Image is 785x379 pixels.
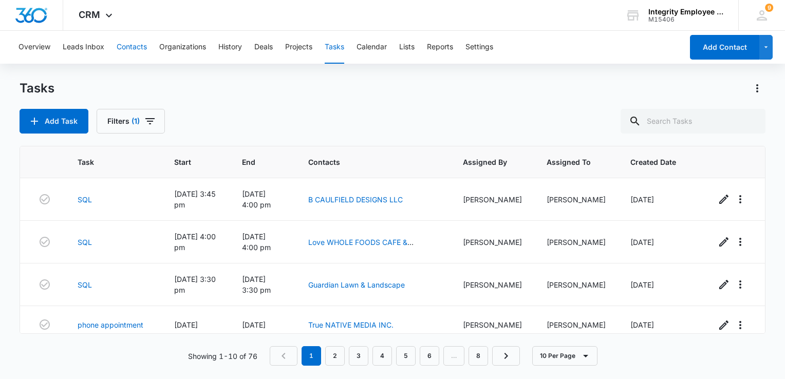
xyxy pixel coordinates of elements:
span: CRM [79,9,100,20]
a: phone appointment [78,319,143,330]
h1: Tasks [20,81,54,96]
div: notifications count [765,4,773,12]
div: [PERSON_NAME] [463,194,522,205]
span: Start [174,157,202,167]
button: Contacts [117,31,147,64]
a: Guardian Lawn & Landscape [308,280,405,289]
span: [DATE] [242,320,266,329]
nav: Pagination [270,346,520,366]
div: [PERSON_NAME] [463,319,522,330]
span: [DATE] [630,280,654,289]
a: Page 8 [469,346,488,366]
button: Overview [18,31,50,64]
a: SQL [78,194,92,205]
button: Leads Inbox [63,31,104,64]
input: Search Tasks [621,109,765,134]
div: [PERSON_NAME] [547,194,606,205]
span: (1) [132,118,140,125]
div: [PERSON_NAME] [463,279,522,290]
span: [DATE] [174,320,198,329]
button: Settings [465,31,493,64]
button: Actions [749,80,765,97]
span: [DATE] 3:30 pm [242,275,271,294]
div: account name [648,8,723,16]
a: Page 6 [420,346,439,366]
span: [DATE] [630,195,654,204]
span: Task [78,157,135,167]
span: Assigned To [547,157,591,167]
span: [DATE] 3:30 pm [174,275,216,294]
button: Reports [427,31,453,64]
button: Calendar [357,31,387,64]
a: Page 3 [349,346,368,366]
a: Page 5 [396,346,416,366]
span: [DATE] [630,320,654,329]
span: End [242,157,269,167]
span: Contacts [308,157,423,167]
button: Lists [399,31,415,64]
em: 1 [302,346,321,366]
button: Filters(1) [97,109,165,134]
span: [DATE] 4:00 pm [242,232,271,252]
span: [DATE] 4:00 pm [242,189,271,209]
a: SQL [78,237,92,248]
a: True NATIVE MEDIA INC. [308,320,394,329]
span: [DATE] 3:45 pm [174,189,216,209]
button: Add Contact [690,35,759,60]
a: Page 4 [372,346,392,366]
a: Love WHOLE FOODS CAFE & MARKET LLC [308,238,414,257]
a: SQL [78,279,92,290]
a: Next Page [492,346,520,366]
button: Projects [285,31,312,64]
span: Created Date [630,157,676,167]
span: 9 [765,4,773,12]
button: 10 Per Page [532,346,597,366]
span: Assigned By [463,157,507,167]
div: [PERSON_NAME] [463,237,522,248]
button: Add Task [20,109,88,134]
div: account id [648,16,723,23]
button: Deals [254,31,273,64]
p: Showing 1-10 of 76 [188,351,257,362]
button: Organizations [159,31,206,64]
a: Page 2 [325,346,345,366]
div: [PERSON_NAME] [547,319,606,330]
a: B CAULFIELD DESIGNS LLC [308,195,403,204]
div: [PERSON_NAME] [547,279,606,290]
span: [DATE] [630,238,654,247]
div: [PERSON_NAME] [547,237,606,248]
button: Tasks [325,31,344,64]
button: History [218,31,242,64]
span: [DATE] 4:00 pm [174,232,216,252]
